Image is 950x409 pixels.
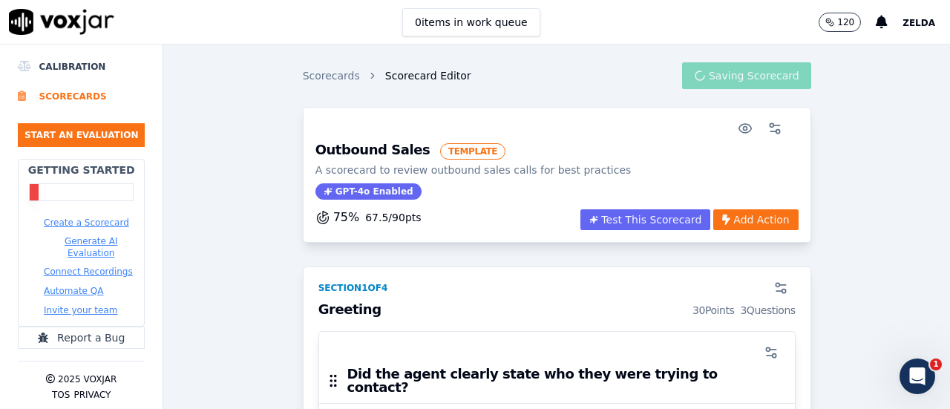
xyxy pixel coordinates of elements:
button: 120 [819,13,876,32]
span: Zelda [902,18,935,28]
button: Automate QA [44,285,103,297]
h3: Greeting [318,303,796,318]
button: Generate AI Evaluation [44,235,138,259]
span: GPT-4o Enabled [315,183,422,200]
span: 1 [930,359,942,370]
div: Section 1 of 4 [318,282,388,294]
p: 2025 Voxjar [58,373,117,385]
iframe: Intercom live chat [900,359,935,394]
button: 0items in work queue [402,8,540,36]
button: Add Action [713,209,798,230]
div: 3 Questions [740,303,795,318]
button: Report a Bug [18,327,145,349]
p: A scorecard to review outbound sales calls for best practices [315,163,632,177]
button: Connect Recordings [44,266,133,278]
a: Scorecards [303,68,360,83]
h2: Getting Started [28,163,135,177]
img: voxjar logo [9,9,114,35]
div: 75 % [315,209,422,226]
button: Create a Scorecard [44,217,129,229]
button: Privacy [73,389,111,401]
a: Scorecards [18,82,145,111]
button: 75%67.5/90pts [315,209,422,226]
span: Scorecard Editor [385,68,471,83]
h3: Did the agent clearly state who they were trying to contact? [347,367,783,394]
div: 30 Points [692,303,734,318]
button: Zelda [902,13,950,31]
button: Test This Scorecard [580,209,710,230]
button: TOS [52,389,70,401]
span: TEMPLATE [440,143,505,160]
button: 120 [819,13,861,32]
nav: breadcrumb [303,68,471,83]
button: Invite your team [44,304,117,316]
a: Calibration [18,52,145,82]
h3: Outbound Sales [315,143,632,160]
p: 120 [837,16,854,28]
button: Start an Evaluation [18,123,145,147]
p: 67.5 / 90 pts [365,210,421,225]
